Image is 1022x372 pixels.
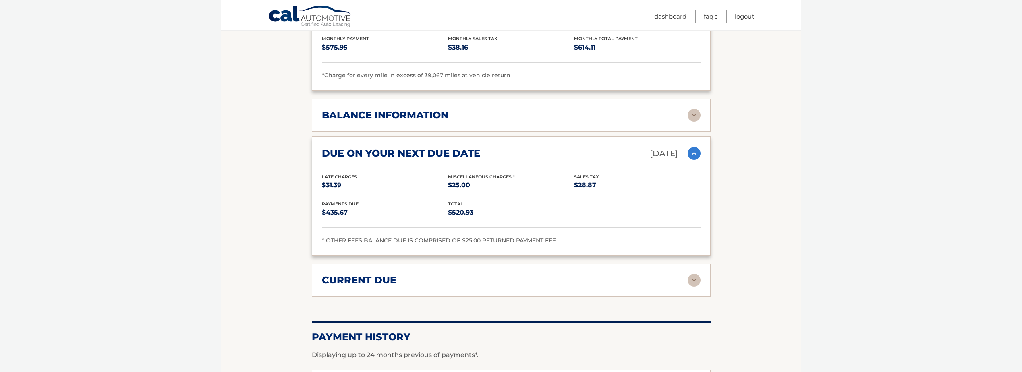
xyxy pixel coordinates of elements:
p: $28.87 [574,180,700,191]
span: Monthly Sales Tax [448,36,498,41]
span: Late Charges [322,174,357,180]
span: Miscellaneous Charges * [448,174,515,180]
a: Dashboard [654,10,686,23]
img: accordion-active.svg [688,147,701,160]
p: Displaying up to 24 months previous of payments*. [312,350,711,360]
p: $38.16 [448,42,574,53]
a: FAQ's [704,10,717,23]
span: Payments Due [322,201,359,207]
img: accordion-rest.svg [688,109,701,122]
span: Monthly Payment [322,36,369,41]
p: $614.11 [574,42,700,53]
h2: Payment History [312,331,711,343]
p: $575.95 [322,42,448,53]
a: Logout [735,10,754,23]
p: $435.67 [322,207,448,218]
h2: balance information [322,109,448,121]
span: total [448,201,463,207]
p: $31.39 [322,180,448,191]
img: accordion-rest.svg [688,274,701,287]
span: *Charge for every mile in excess of 39,067 miles at vehicle return [322,72,510,79]
p: $25.00 [448,180,574,191]
div: * OTHER FEES BALANCE DUE IS COMPRISED OF $25.00 RETURNED PAYMENT FEE [322,236,701,246]
p: $520.93 [448,207,574,218]
span: Monthly Total Payment [574,36,638,41]
span: Sales Tax [574,174,599,180]
h2: current due [322,274,396,286]
p: [DATE] [650,147,678,161]
a: Cal Automotive [268,5,353,29]
h2: due on your next due date [322,147,480,159]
